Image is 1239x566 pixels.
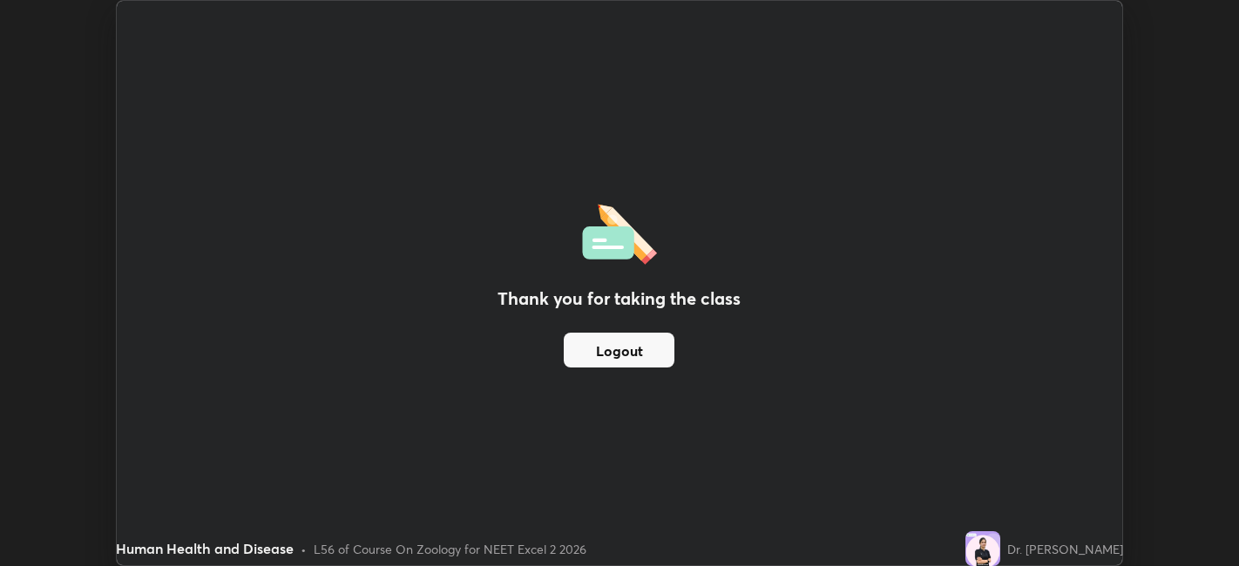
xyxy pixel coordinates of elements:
[965,531,1000,566] img: 6adb0a404486493ea7c6d2c8fdf53f74.jpg
[1007,540,1123,558] div: Dr. [PERSON_NAME]
[498,286,741,312] h2: Thank you for taking the class
[582,199,657,265] img: offlineFeedback.1438e8b3.svg
[116,538,294,559] div: Human Health and Disease
[564,333,674,367] button: Logout
[301,540,307,558] div: •
[314,540,586,558] div: L56 of Course On Zoology for NEET Excel 2 2026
